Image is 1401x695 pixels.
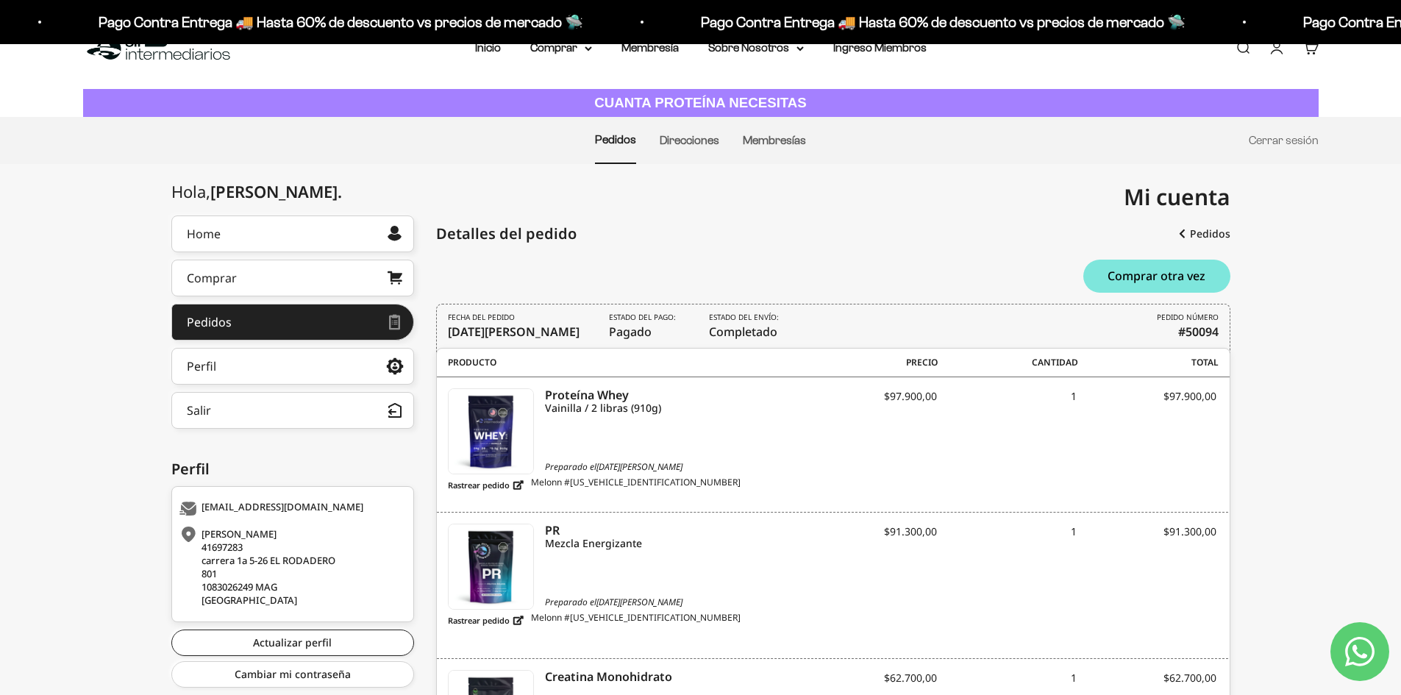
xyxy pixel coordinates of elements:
[1249,134,1319,146] a: Cerrar sesión
[449,389,533,474] img: Proteína Whey - Vainilla - Vainilla / 2 libras (910g)
[545,402,796,415] i: Vainilla / 2 libras (910g)
[1083,260,1230,293] button: Comprar otra vez
[531,611,741,630] span: Melonn #[US_VEHICLE_IDENTIFICATION_NUMBER]
[709,312,779,323] i: Estado del envío:
[545,524,796,537] i: PR
[531,476,741,494] span: Melonn #[US_VEHICLE_IDENTIFICATION_NUMBER]
[937,388,1077,418] div: 1
[448,324,580,340] time: [DATE][PERSON_NAME]
[1077,388,1216,418] div: $97.900,00
[1078,356,1219,369] span: Total
[530,38,592,57] summary: Comprar
[475,41,501,54] a: Inicio
[660,134,719,146] a: Direcciones
[179,527,402,607] div: [PERSON_NAME] 41697283 carrera 1a 5-26 EL RODADERO 801 1083026249 MAG [GEOGRAPHIC_DATA]
[594,95,807,110] strong: CUANTA PROTEÍNA NECESITAS
[179,502,402,516] div: [EMAIL_ADDRESS][DOMAIN_NAME]
[937,524,1077,553] div: 1
[1179,221,1230,247] a: Pedidos
[448,524,534,610] a: PR - Mezcla Energizante
[1157,312,1219,323] i: PEDIDO NÚMERO
[210,180,342,202] span: [PERSON_NAME]
[448,460,797,474] span: Preparado el
[171,260,414,296] a: Comprar
[798,356,938,369] span: Precio
[448,476,524,494] a: Rastrear pedido
[449,524,533,609] img: PR - Mezcla Energizante
[1178,323,1219,341] b: #50094
[187,360,216,372] div: Perfil
[448,356,798,369] span: Producto
[171,392,414,429] button: Salir
[1077,524,1216,553] div: $91.300,00
[448,596,797,609] span: Preparado el
[171,630,414,656] a: Actualizar perfil
[171,348,414,385] a: Perfil
[621,41,679,54] a: Membresía
[171,661,414,688] a: Cambiar mi contraseña
[596,460,682,473] time: [DATE][PERSON_NAME]
[171,215,414,252] a: Home
[545,388,796,402] i: Proteína Whey
[187,228,221,240] div: Home
[436,223,577,245] div: Detalles del pedido
[1108,270,1205,282] span: Comprar otra vez
[171,182,342,201] div: Hola,
[709,312,783,341] span: Completado
[83,89,1319,118] a: CUANTA PROTEÍNA NECESITAS
[708,38,804,57] summary: Sobre Nosotros
[701,10,1186,34] p: Pago Contra Entrega 🚚 Hasta 60% de descuento vs precios de mercado 🛸
[743,134,806,146] a: Membresías
[545,388,796,415] a: Proteína Whey Vainilla / 2 libras (910g)
[595,133,636,146] a: Pedidos
[596,596,682,608] time: [DATE][PERSON_NAME]
[171,304,414,341] a: Pedidos
[545,670,796,683] a: Creatina Monohidrato
[448,312,515,323] i: FECHA DEL PEDIDO
[338,180,342,202] span: .
[609,312,680,341] span: Pagado
[884,524,937,538] span: $91.300,00
[187,272,237,284] div: Comprar
[1124,182,1230,212] span: Mi cuenta
[545,524,796,550] a: PR Mezcla Energizante
[609,312,676,323] i: Estado del pago:
[187,316,232,328] div: Pedidos
[545,537,796,550] i: Mezcla Energizante
[884,389,937,403] span: $97.900,00
[448,388,534,474] a: Proteína Whey - Vainilla - Vainilla / 2 libras (910g)
[187,404,211,416] div: Salir
[99,10,583,34] p: Pago Contra Entrega 🚚 Hasta 60% de descuento vs precios de mercado 🛸
[448,611,524,630] a: Rastrear pedido
[171,458,414,480] div: Perfil
[884,671,937,685] span: $62.700,00
[938,356,1078,369] span: Cantidad
[833,41,927,54] a: Ingreso Miembros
